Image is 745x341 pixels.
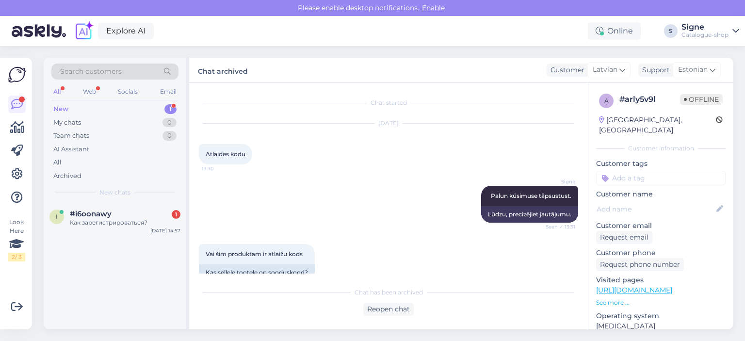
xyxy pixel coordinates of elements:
[150,227,180,234] div: [DATE] 14:57
[678,65,708,75] span: Estonian
[355,288,423,297] span: Chat has been archived
[419,3,448,12] span: Enable
[596,258,684,271] div: Request phone number
[98,23,154,39] a: Explore AI
[206,250,303,258] span: Vai šim produktam ir atlaižu kods
[164,104,177,114] div: 1
[172,210,180,219] div: 1
[199,98,578,107] div: Chat started
[53,158,62,167] div: All
[680,94,723,105] span: Offline
[588,22,641,40] div: Online
[53,171,81,181] div: Archived
[604,97,609,104] span: a
[596,159,726,169] p: Customer tags
[162,118,177,128] div: 0
[539,178,575,185] span: Signe
[199,119,578,128] div: [DATE]
[619,94,680,105] div: # arly5v9l
[596,286,672,294] a: [URL][DOMAIN_NAME]
[596,171,726,185] input: Add a tag
[491,192,571,199] span: Palun küsimuse täpsustust.
[596,248,726,258] p: Customer phone
[596,189,726,199] p: Customer name
[206,150,245,158] span: Atlaides kodu
[202,165,238,172] span: 13:30
[597,204,714,214] input: Add name
[681,23,739,39] a: SigneCatalogue-shop
[599,115,716,135] div: [GEOGRAPHIC_DATA], [GEOGRAPHIC_DATA]
[199,264,315,281] div: Kas sellele tootele on sooduskood?
[539,223,575,230] span: Seen ✓ 13:31
[53,118,81,128] div: My chats
[53,145,89,154] div: AI Assistant
[70,210,112,218] span: #i6oonawy
[596,231,652,244] div: Request email
[596,321,726,331] p: [MEDICAL_DATA]
[664,24,678,38] div: S
[198,64,248,77] label: Chat archived
[596,144,726,153] div: Customer information
[593,65,617,75] span: Latvian
[8,253,25,261] div: 2 / 3
[162,131,177,141] div: 0
[8,65,26,84] img: Askly Logo
[56,213,58,220] span: i
[681,31,729,39] div: Catalogue-shop
[481,206,578,223] div: Lūdzu, precizējiet jautājumu.
[596,311,726,321] p: Operating system
[53,131,89,141] div: Team chats
[99,188,130,197] span: New chats
[60,66,122,77] span: Search customers
[363,303,414,316] div: Reopen chat
[158,85,178,98] div: Email
[116,85,140,98] div: Socials
[81,85,98,98] div: Web
[74,21,94,41] img: explore-ai
[596,221,726,231] p: Customer email
[681,23,729,31] div: Signe
[638,65,670,75] div: Support
[51,85,63,98] div: All
[596,298,726,307] p: See more ...
[70,218,180,227] div: Как зарегистрироваться?
[596,275,726,285] p: Visited pages
[8,218,25,261] div: Look Here
[547,65,584,75] div: Customer
[53,104,68,114] div: New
